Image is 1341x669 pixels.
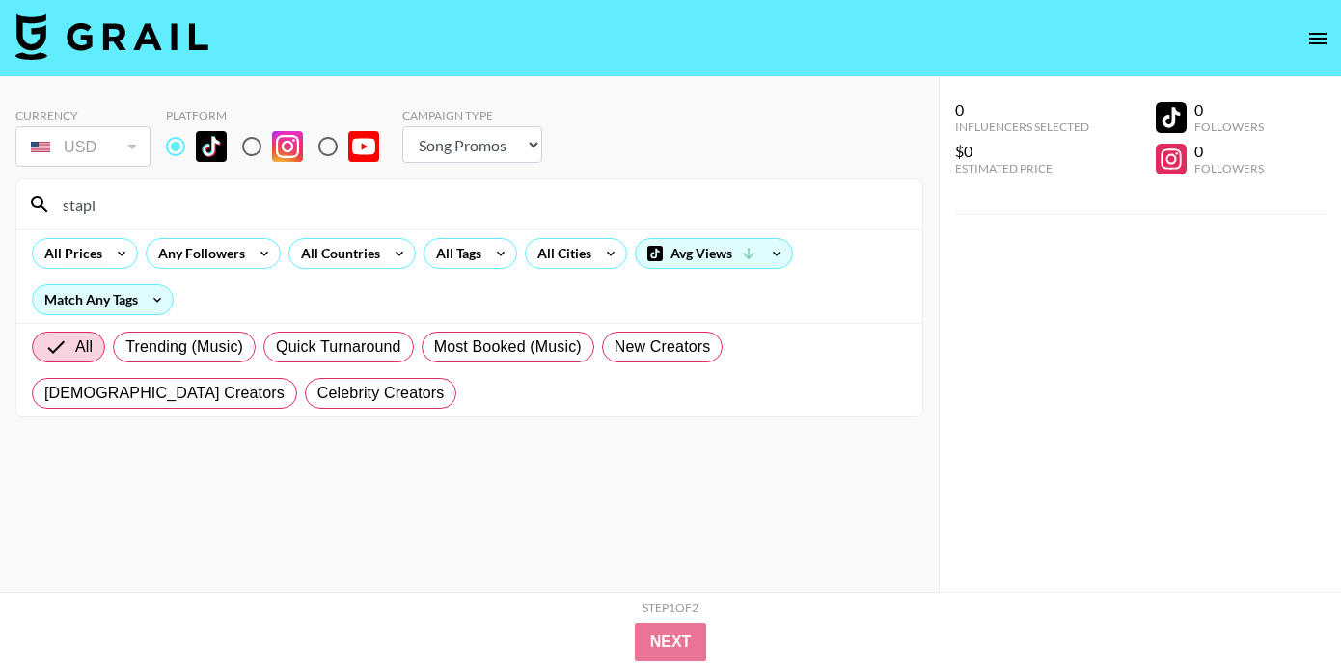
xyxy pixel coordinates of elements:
[1299,19,1337,58] button: open drawer
[166,108,395,122] div: Platform
[636,239,792,268] div: Avg Views
[955,161,1089,175] div: Estimated Price
[643,601,698,615] div: Step 1 of 2
[75,335,93,359] span: All
[15,122,151,171] div: Currency is locked to USD
[402,108,542,122] div: Campaign Type
[15,13,208,60] img: Grail Talent
[434,335,582,359] span: Most Booked (Music)
[317,382,445,405] span: Celebrity Creators
[1194,142,1264,161] div: 0
[15,108,151,122] div: Currency
[348,131,379,162] img: YouTube
[196,131,227,162] img: TikTok
[615,335,711,359] span: New Creators
[635,623,707,661] button: Next
[526,239,595,268] div: All Cities
[272,131,303,162] img: Instagram
[1194,100,1264,120] div: 0
[147,239,249,268] div: Any Followers
[44,382,285,405] span: [DEMOGRAPHIC_DATA] Creators
[33,285,173,314] div: Match Any Tags
[424,239,485,268] div: All Tags
[1194,120,1264,134] div: Followers
[289,239,384,268] div: All Countries
[1245,573,1318,646] iframe: Drift Widget Chat Controller
[955,120,1089,134] div: Influencers Selected
[955,100,1089,120] div: 0
[19,130,147,164] div: USD
[955,142,1089,161] div: $0
[276,335,401,359] span: Quick Turnaround
[125,335,243,359] span: Trending (Music)
[1194,161,1264,175] div: Followers
[51,189,911,220] input: Search by User Name
[33,239,106,268] div: All Prices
